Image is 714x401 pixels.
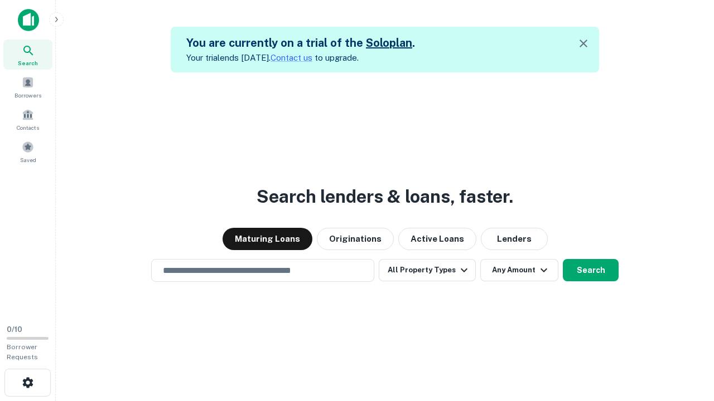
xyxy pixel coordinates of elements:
[7,343,38,361] span: Borrower Requests
[379,259,476,281] button: All Property Types
[186,35,415,51] h5: You are currently on a trial of the .
[257,183,513,210] h3: Search lenders & loans, faster.
[17,123,39,132] span: Contacts
[481,228,548,250] button: Lenders
[658,312,714,365] iframe: Chat Widget
[563,259,619,281] button: Search
[7,325,22,334] span: 0 / 10
[186,51,415,65] p: Your trial ends [DATE]. to upgrade.
[398,228,476,250] button: Active Loans
[317,228,394,250] button: Originations
[15,91,41,100] span: Borrowers
[3,104,52,134] a: Contacts
[223,228,312,250] button: Maturing Loans
[366,36,412,50] a: Soloplan
[20,155,36,164] span: Saved
[18,58,38,67] span: Search
[3,40,52,70] a: Search
[3,72,52,102] a: Borrowers
[18,9,39,31] img: capitalize-icon.png
[3,136,52,167] a: Saved
[480,259,558,281] button: Any Amount
[271,53,312,62] a: Contact us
